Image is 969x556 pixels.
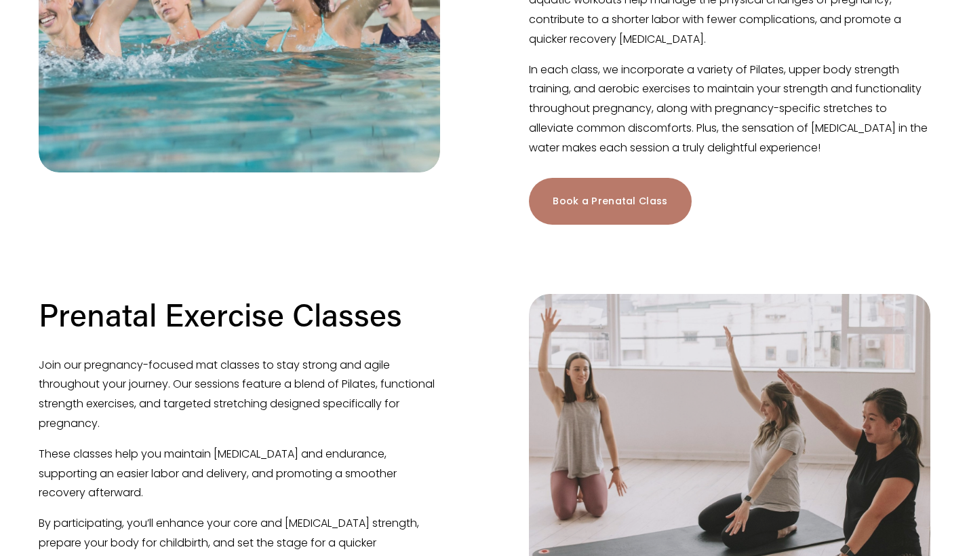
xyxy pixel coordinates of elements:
h2: Prenatal Exercise Classes [39,293,402,335]
p: In each class, we incorporate a variety of Pilates, upper body strength training, and aerobic exe... [529,60,930,158]
p: Join our pregnancy-focused mat classes to stay strong and agile throughout your journey. Our sess... [39,356,440,434]
p: These classes help you maintain [MEDICAL_DATA] and endurance, supporting an easier labor and deli... [39,445,440,503]
a: Book a Prenatal Class [529,178,691,225]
